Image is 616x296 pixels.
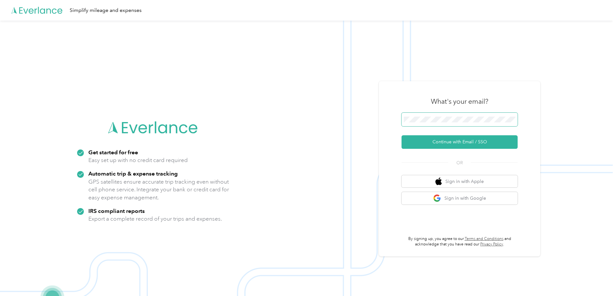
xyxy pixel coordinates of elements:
a: Privacy Policy [480,242,503,247]
strong: Get started for free [88,149,138,156]
button: Continue with Email / SSO [402,135,518,149]
button: google logoSign in with Google [402,192,518,205]
button: apple logoSign in with Apple [402,175,518,188]
div: Simplify mileage and expenses [70,6,142,14]
h3: What's your email? [431,97,488,106]
p: By signing up, you agree to our and acknowledge that you have read our . [402,236,518,247]
p: GPS satellites ensure accurate trip tracking even without cell phone service. Integrate your bank... [88,178,229,202]
span: OR [448,159,471,166]
img: apple logo [435,177,442,186]
a: Terms and Conditions [465,236,503,241]
img: google logo [433,194,441,202]
strong: IRS compliant reports [88,207,145,214]
strong: Automatic trip & expense tracking [88,170,178,177]
p: Easy set up with no credit card required [88,156,188,164]
p: Export a complete record of your trips and expenses. [88,215,222,223]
